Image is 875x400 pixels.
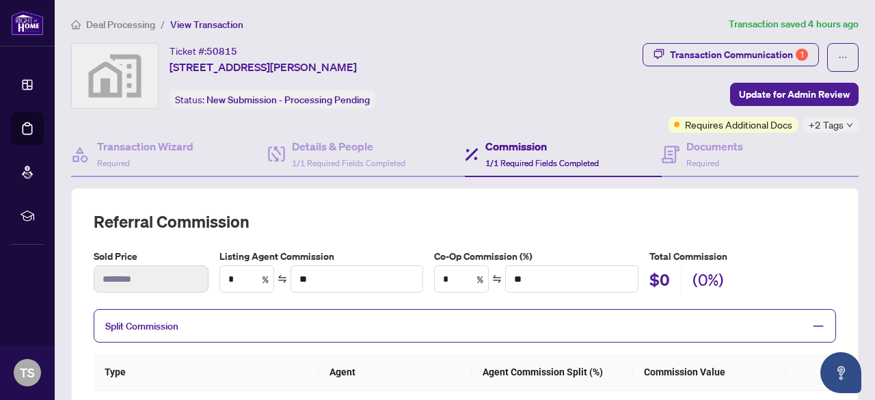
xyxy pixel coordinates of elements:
[649,269,670,295] h2: $0
[686,158,719,168] span: Required
[170,90,375,109] div: Status:
[292,158,405,168] span: 1/1 Required Fields Completed
[105,320,178,332] span: Split Commission
[838,53,848,62] span: ellipsis
[86,18,155,31] span: Deal Processing
[485,138,599,155] h4: Commission
[94,309,836,343] div: Split Commission
[739,83,850,105] span: Update for Admin Review
[206,94,370,106] span: New Submission - Processing Pending
[97,158,130,168] span: Required
[686,138,743,155] h4: Documents
[633,354,786,391] th: Commission Value
[670,44,808,66] div: Transaction Communication
[72,44,158,108] img: svg%3e
[809,117,844,133] span: +2 Tags
[434,249,638,264] label: Co-Op Commission (%)
[685,117,792,132] span: Requires Additional Docs
[278,274,287,284] span: swap
[472,354,633,391] th: Agent Commission Split (%)
[485,158,599,168] span: 1/1 Required Fields Completed
[11,10,44,36] img: logo
[796,49,808,61] div: 1
[94,249,208,264] label: Sold Price
[71,20,81,29] span: home
[20,363,35,382] span: TS
[292,138,405,155] h4: Details & People
[820,352,861,393] button: Open asap
[846,122,853,129] span: down
[170,59,357,75] span: [STREET_ADDRESS][PERSON_NAME]
[170,18,243,31] span: View Transaction
[692,269,724,295] h2: (0%)
[730,83,859,106] button: Update for Admin Review
[492,274,502,284] span: swap
[649,249,836,264] h5: Total Commission
[97,138,193,155] h4: Transaction Wizard
[729,16,859,32] article: Transaction saved 4 hours ago
[319,354,472,391] th: Agent
[94,354,319,391] th: Type
[219,249,424,264] label: Listing Agent Commission
[161,16,165,32] li: /
[643,43,819,66] button: Transaction Communication1
[170,43,237,59] div: Ticket #:
[812,320,824,332] span: minus
[94,211,836,232] h2: Referral Commission
[206,45,237,57] span: 50815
